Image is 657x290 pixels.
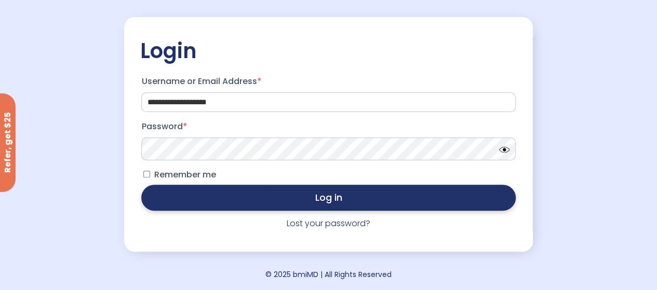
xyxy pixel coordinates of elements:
div: © 2025 bmiMD | All Rights Reserved [265,267,392,282]
a: Lost your password? [287,217,370,229]
span: Remember me [154,169,216,181]
input: Remember me [143,171,150,177]
h2: Login [140,38,517,64]
label: Username or Email Address [141,73,515,90]
label: Password [141,118,515,135]
button: Log in [141,185,515,211]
